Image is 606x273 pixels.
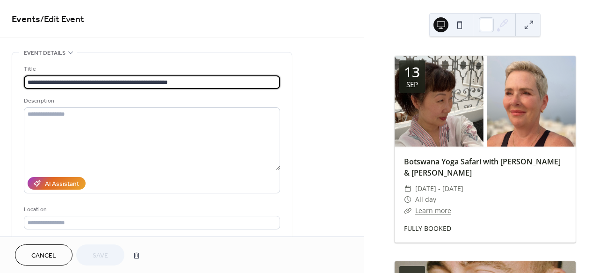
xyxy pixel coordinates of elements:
div: ​ [404,205,411,216]
div: Title [24,64,278,74]
button: Cancel [15,244,72,266]
div: ​ [404,183,411,194]
div: Location [24,205,278,214]
div: AI Assistant [45,179,79,189]
div: ​ [404,194,411,205]
span: Cancel [31,251,56,261]
span: All day [415,194,436,205]
button: AI Assistant [28,177,86,190]
a: Events [12,10,40,29]
span: / Edit Event [40,10,84,29]
a: Botswana Yoga Safari with [PERSON_NAME] & [PERSON_NAME] [404,156,561,178]
div: 13 [404,65,420,79]
span: [DATE] - [DATE] [415,183,463,194]
a: Learn more [415,206,451,215]
div: Description [24,96,278,106]
div: Sep [406,81,418,88]
span: Event details [24,48,65,58]
div: FULLY BOOKED [395,223,576,233]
